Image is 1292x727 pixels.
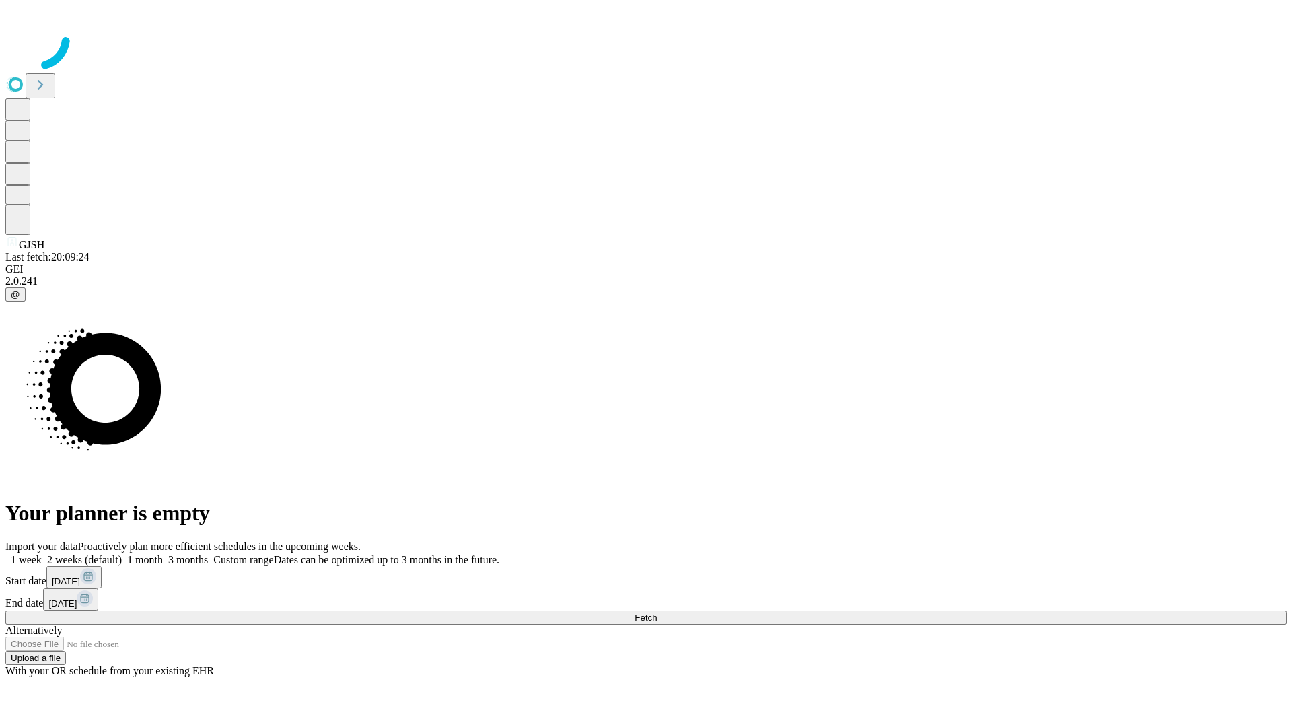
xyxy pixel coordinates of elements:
[46,566,102,588] button: [DATE]
[78,541,361,552] span: Proactively plan more efficient schedules in the upcoming weeks.
[5,287,26,302] button: @
[5,541,78,552] span: Import your data
[213,554,273,565] span: Custom range
[5,611,1287,625] button: Fetch
[127,554,163,565] span: 1 month
[11,289,20,300] span: @
[635,613,657,623] span: Fetch
[168,554,208,565] span: 3 months
[43,588,98,611] button: [DATE]
[5,625,62,636] span: Alternatively
[274,554,499,565] span: Dates can be optimized up to 3 months in the future.
[52,576,80,586] span: [DATE]
[5,501,1287,526] h1: Your planner is empty
[5,251,89,263] span: Last fetch: 20:09:24
[5,665,214,677] span: With your OR schedule from your existing EHR
[19,239,44,250] span: GJSH
[48,598,77,609] span: [DATE]
[5,263,1287,275] div: GEI
[11,554,42,565] span: 1 week
[5,566,1287,588] div: Start date
[5,588,1287,611] div: End date
[5,651,66,665] button: Upload a file
[5,275,1287,287] div: 2.0.241
[47,554,122,565] span: 2 weeks (default)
